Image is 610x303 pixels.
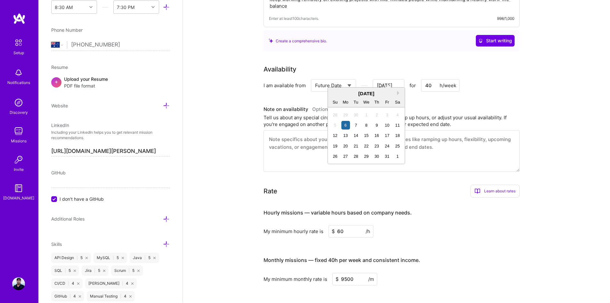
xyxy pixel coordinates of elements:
span: | [68,281,69,286]
span: LinkedIn [51,122,69,128]
div: Choose Friday, October 10th, 2025 [383,121,391,130]
i: icon Close [74,270,76,272]
div: Choose Thursday, October 23rd, 2025 [372,142,381,150]
span: Start writing [478,38,512,44]
div: Choose Tuesday, October 14th, 2025 [352,131,360,140]
h4: Hourly missions — variable hours based on company needs. [264,210,412,216]
i: icon Chevron [151,5,155,9]
span: PDF file format [64,82,108,89]
i: icon Close [153,257,156,259]
img: User Avatar [12,277,25,290]
div: We [362,98,370,106]
div: Note on availability [264,105,332,114]
i: icon SuggestedTeams [269,38,273,43]
div: Tell us about any special circumstances, like being able to ramp up hours, or adjust your usual a... [264,114,520,128]
span: for [410,82,416,89]
i: icon Close [122,257,124,259]
div: Choose Saturday, October 11th, 2025 [393,121,402,130]
div: GitHub 4 [51,291,84,301]
div: Rate [264,186,277,196]
span: | [69,294,71,299]
div: Choose Thursday, October 30th, 2025 [372,152,381,161]
div: CI/CD 4 [51,278,83,289]
span: | [120,294,121,299]
a: User Avatar [11,277,27,290]
div: Availability [264,64,296,74]
div: Jira 5 [82,265,109,276]
div: Scrum 5 [111,265,143,276]
div: My minimum hourly rate is [264,228,323,235]
div: [PERSON_NAME] 4 [85,278,137,289]
div: Choose Thursday, October 9th, 2025 [372,121,381,130]
img: teamwork [12,125,25,138]
div: Not available Tuesday, September 30th, 2025 [352,111,360,119]
input: XXX [329,225,373,238]
div: Invite [14,166,24,173]
div: Choose Sunday, October 26th, 2025 [331,152,339,161]
div: Fr [383,98,391,106]
div: Mo [341,98,350,106]
input: +1 (000) 000-0000 [71,36,170,54]
div: Choose Wednesday, October 8th, 2025 [362,121,370,130]
div: +Upload your ResumePDF file format [51,76,170,89]
div: Choose Tuesday, October 21st, 2025 [352,142,360,150]
div: Choose Friday, October 17th, 2025 [383,131,391,140]
img: Invite [12,153,25,166]
div: Not available Friday, October 3rd, 2025 [383,111,391,119]
div: Create a comprehensive bio. [269,38,327,44]
div: Choose Sunday, October 19th, 2025 [331,142,339,150]
span: GitHub [51,170,66,175]
span: | [65,268,66,273]
span: | [122,281,123,286]
span: | [128,268,130,273]
div: Learn about rates [470,185,520,198]
div: 7:30 PM [117,4,134,11]
i: icon Close [77,282,79,285]
div: Notifications [7,79,30,86]
span: + [54,78,58,85]
i: icon Chevron [89,5,93,9]
i: icon Close [131,282,134,285]
div: Not available Monday, October 6th, 2025 [341,121,350,130]
i: icon CrystalBallWhite [478,38,483,43]
div: [DATE] [328,90,405,97]
span: | [113,255,114,260]
p: Including your LinkedIn helps you to get relevant mission recommendations. [51,130,170,141]
div: Choose Saturday, October 25th, 2025 [393,142,402,150]
span: I don't have a GitHub [60,196,104,202]
div: Choose Wednesday, October 22nd, 2025 [362,142,370,150]
img: bell [12,66,25,79]
div: Choose Friday, October 31st, 2025 [383,152,391,161]
div: month 2025-10 [330,110,403,162]
span: Enter at least 100 characters. [269,15,319,22]
span: $ [332,228,335,235]
span: /m [368,276,374,282]
span: | [77,255,78,260]
div: Th [372,98,381,106]
div: [DOMAIN_NAME] [3,195,34,201]
button: Start writing [476,35,515,46]
img: guide book [12,182,25,195]
div: SQL 5 [51,265,79,276]
input: XXX [332,273,377,285]
i: icon HorizontalInLineDivider [102,4,109,11]
div: Tu [352,98,360,106]
div: Not available Sunday, October 5th, 2025 [331,121,339,130]
div: Missions [11,138,27,144]
i: icon Close [103,270,105,272]
div: My minimum monthly rate is [264,276,327,282]
div: MySQL 5 [94,253,127,263]
input: XX [421,79,460,92]
i: icon Close [79,295,81,298]
div: Choose Tuesday, October 28th, 2025 [352,152,360,161]
div: 998/1,000 [497,15,514,22]
span: Phone Number [51,27,83,33]
img: discovery [12,96,25,109]
span: | [144,255,146,260]
div: I am available from [264,82,306,89]
div: Choose Sunday, October 12th, 2025 [331,131,339,140]
div: Upload your Resume [64,76,108,89]
div: API Design 5 [51,253,91,263]
span: $ [336,276,339,282]
div: Not available Saturday, October 4th, 2025 [393,111,402,119]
